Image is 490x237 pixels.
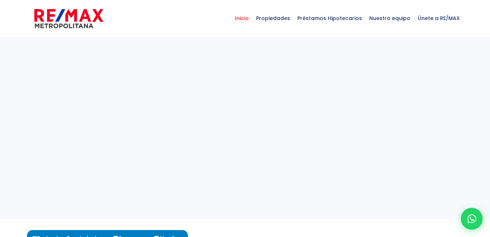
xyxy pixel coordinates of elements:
[34,8,103,30] img: remax-metropolitana-logo
[366,7,414,29] span: Nuestro equipo
[252,7,294,29] span: Propiedades
[414,7,463,29] span: Únete a RE/MAX
[294,7,366,29] span: Préstamos Hipotecarios
[231,7,252,29] span: Inicio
